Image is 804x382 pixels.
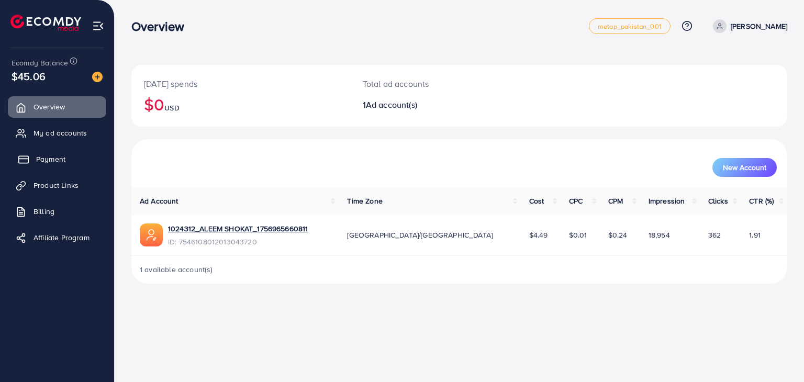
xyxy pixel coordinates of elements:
span: ID: 7546108012013043720 [168,237,308,247]
h2: 1 [363,100,501,110]
p: [DATE] spends [144,77,338,90]
h2: $0 [144,94,338,114]
span: 18,954 [649,230,670,240]
img: image [92,72,103,82]
span: New Account [723,164,766,171]
a: [PERSON_NAME] [709,19,787,33]
span: Billing [33,206,54,217]
span: Time Zone [347,196,382,206]
span: Ad account(s) [366,99,417,110]
a: Billing [8,201,106,222]
span: Affiliate Program [33,232,90,243]
span: Overview [33,102,65,112]
img: menu [92,20,104,32]
img: logo [10,15,81,31]
span: CPM [608,196,623,206]
span: 362 [708,230,721,240]
a: Payment [8,149,106,170]
span: My ad accounts [33,128,87,138]
button: New Account [712,158,777,177]
span: $0.01 [569,230,587,240]
a: 1024312_ALEEM SHOKAT_1756965660811 [168,223,308,234]
a: metap_pakistan_001 [589,18,671,34]
p: [PERSON_NAME] [731,20,787,32]
span: Clicks [708,196,728,206]
span: Product Links [33,180,79,190]
a: Affiliate Program [8,227,106,248]
span: [GEOGRAPHIC_DATA]/[GEOGRAPHIC_DATA] [347,230,493,240]
iframe: Chat [760,335,796,374]
a: Overview [8,96,106,117]
span: Cost [529,196,544,206]
h3: Overview [131,19,193,34]
span: Payment [36,154,65,164]
span: CTR (%) [749,196,774,206]
span: 1 available account(s) [140,264,213,275]
span: USD [164,103,179,113]
span: Impression [649,196,685,206]
p: Total ad accounts [363,77,501,90]
span: $4.49 [529,230,548,240]
span: $45.06 [12,69,46,84]
span: metap_pakistan_001 [598,23,662,30]
span: Ecomdy Balance [12,58,68,68]
span: CPC [569,196,583,206]
span: $0.24 [608,230,628,240]
a: My ad accounts [8,122,106,143]
span: 1.91 [749,230,761,240]
img: ic-ads-acc.e4c84228.svg [140,223,163,246]
a: Product Links [8,175,106,196]
span: Ad Account [140,196,178,206]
